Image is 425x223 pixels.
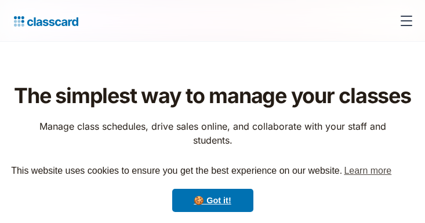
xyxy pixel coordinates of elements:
a: home [9,13,78,29]
a: learn more about cookies [342,162,393,180]
h1: The simplest way to manage your classes [14,83,411,108]
span: This website uses cookies to ensure you get the best experience on our website. [11,162,414,180]
p: Manage class schedules, drive sales online, and collaborate with your staff and students. [28,119,397,147]
a: dismiss cookie message [172,189,253,212]
div: menu [393,7,416,35]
